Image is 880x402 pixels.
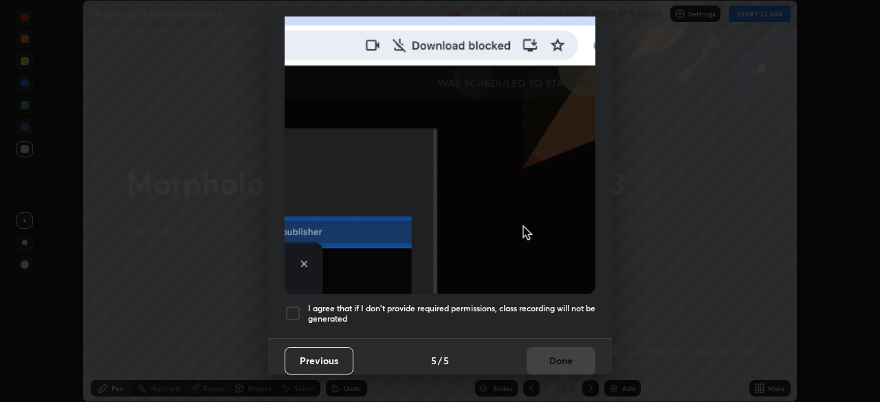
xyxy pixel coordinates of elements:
[308,303,595,324] h5: I agree that if I don't provide required permissions, class recording will not be generated
[438,353,442,368] h4: /
[285,347,353,375] button: Previous
[431,353,437,368] h4: 5
[443,353,449,368] h4: 5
